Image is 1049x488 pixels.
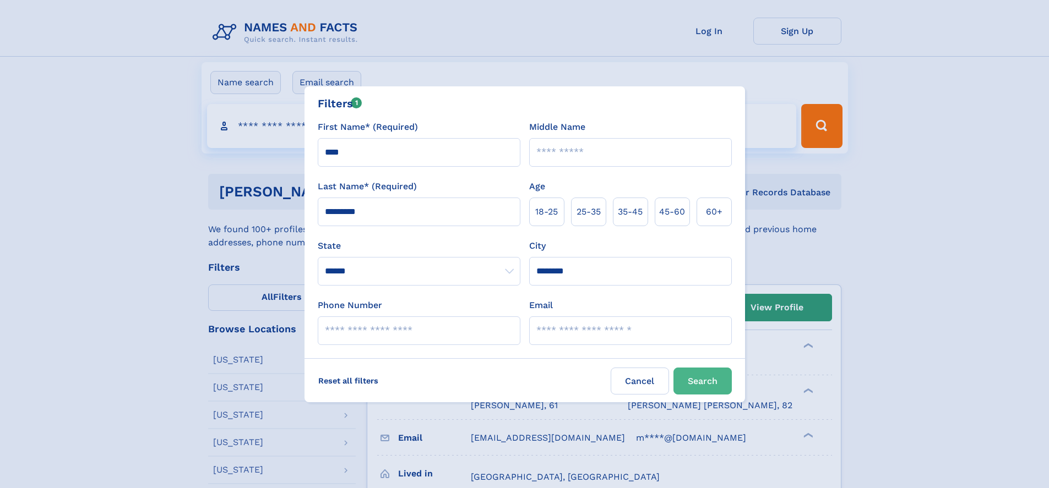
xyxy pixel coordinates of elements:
label: Age [529,180,545,193]
label: Middle Name [529,120,585,134]
label: Email [529,299,553,312]
label: Reset all filters [311,368,385,394]
label: Last Name* (Required) [318,180,417,193]
label: State [318,239,520,253]
span: 18‑25 [535,205,558,218]
label: City [529,239,546,253]
div: Filters [318,95,362,112]
span: 25‑35 [577,205,601,218]
span: 45‑60 [659,205,685,218]
label: Phone Number [318,299,382,312]
span: 35‑45 [618,205,643,218]
label: Cancel [611,368,669,394]
span: 60+ [706,205,722,218]
button: Search [673,368,732,394]
label: First Name* (Required) [318,120,418,134]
